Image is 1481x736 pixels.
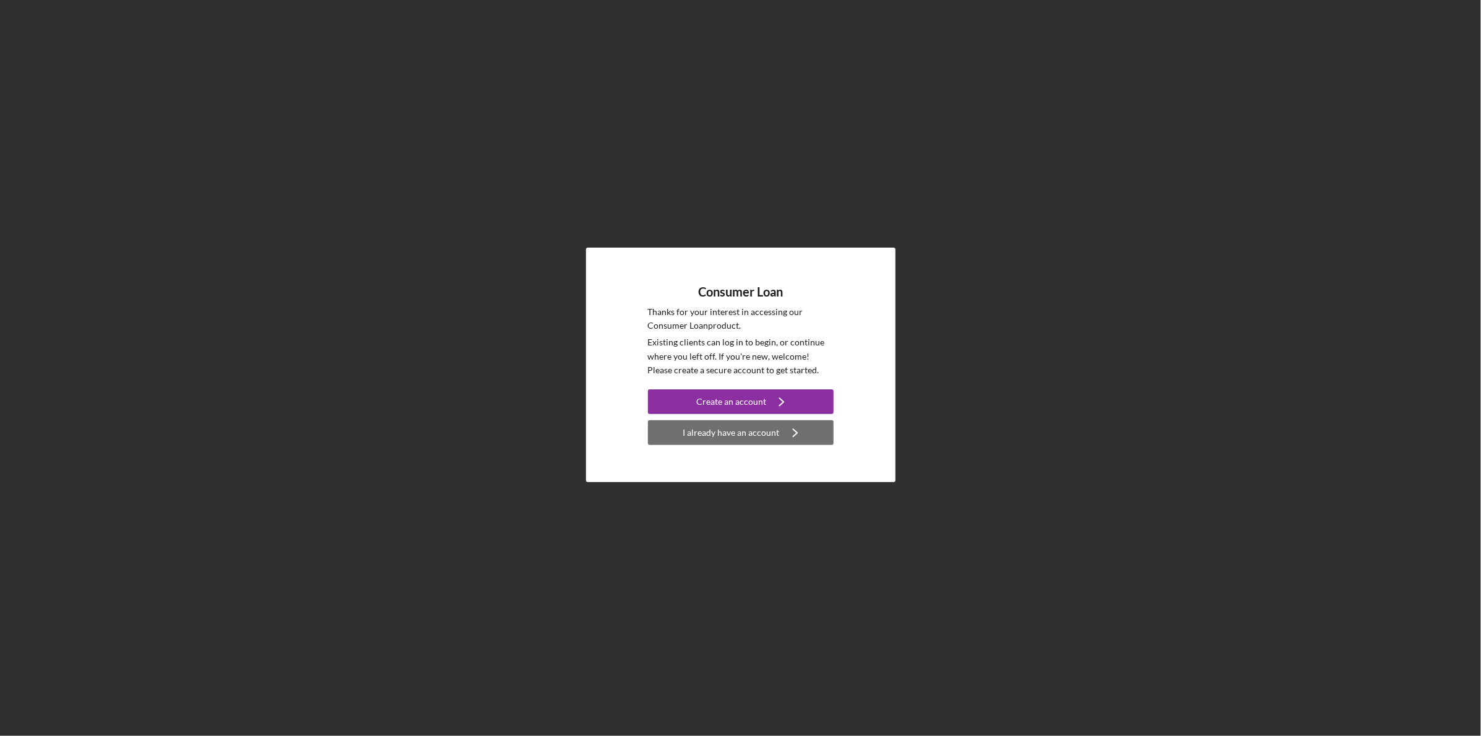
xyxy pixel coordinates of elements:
h4: Consumer Loan [698,285,783,299]
div: I already have an account [683,420,780,445]
button: I already have an account [648,420,834,445]
a: Create an account [648,389,834,417]
p: Thanks for your interest in accessing our Consumer Loan product. [648,305,834,333]
button: Create an account [648,389,834,414]
div: Create an account [696,389,766,414]
p: Existing clients can log in to begin, or continue where you left off. If you're new, welcome! Ple... [648,336,834,377]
